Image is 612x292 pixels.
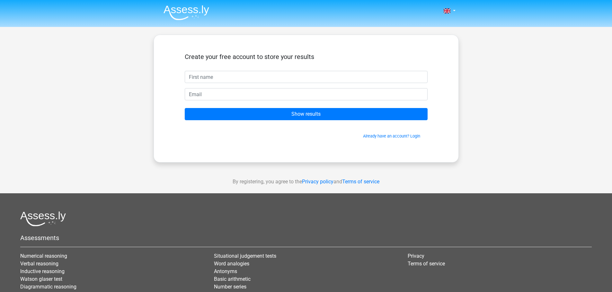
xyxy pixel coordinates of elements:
[20,234,592,242] h5: Assessments
[185,108,428,120] input: Show results
[185,88,428,100] input: Email
[185,53,428,61] h5: Create your free account to store your results
[214,253,276,259] a: Situational judgement tests
[164,5,209,20] img: Assessly
[185,71,428,83] input: First name
[214,276,251,282] a: Basic arithmetic
[20,276,62,282] a: Watson glaser test
[20,261,58,267] a: Verbal reasoning
[20,284,76,290] a: Diagrammatic reasoning
[214,284,246,290] a: Number series
[20,253,67,259] a: Numerical reasoning
[214,268,237,274] a: Antonyms
[20,268,65,274] a: Inductive reasoning
[408,261,445,267] a: Terms of service
[342,179,379,185] a: Terms of service
[363,134,420,138] a: Already have an account? Login
[302,179,333,185] a: Privacy policy
[408,253,424,259] a: Privacy
[20,211,66,226] img: Assessly logo
[214,261,249,267] a: Word analogies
